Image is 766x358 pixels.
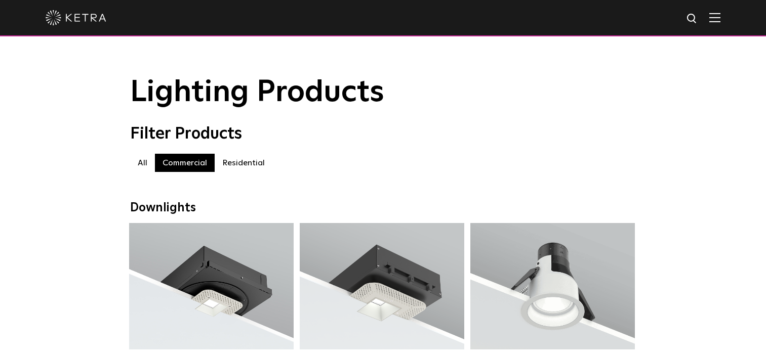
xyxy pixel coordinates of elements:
[46,10,106,25] img: ketra-logo-2019-white
[130,154,155,172] label: All
[686,13,699,25] img: search icon
[130,201,636,215] div: Downlights
[130,124,636,144] div: Filter Products
[155,154,215,172] label: Commercial
[709,13,720,22] img: Hamburger%20Nav.svg
[130,77,384,108] span: Lighting Products
[215,154,272,172] label: Residential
